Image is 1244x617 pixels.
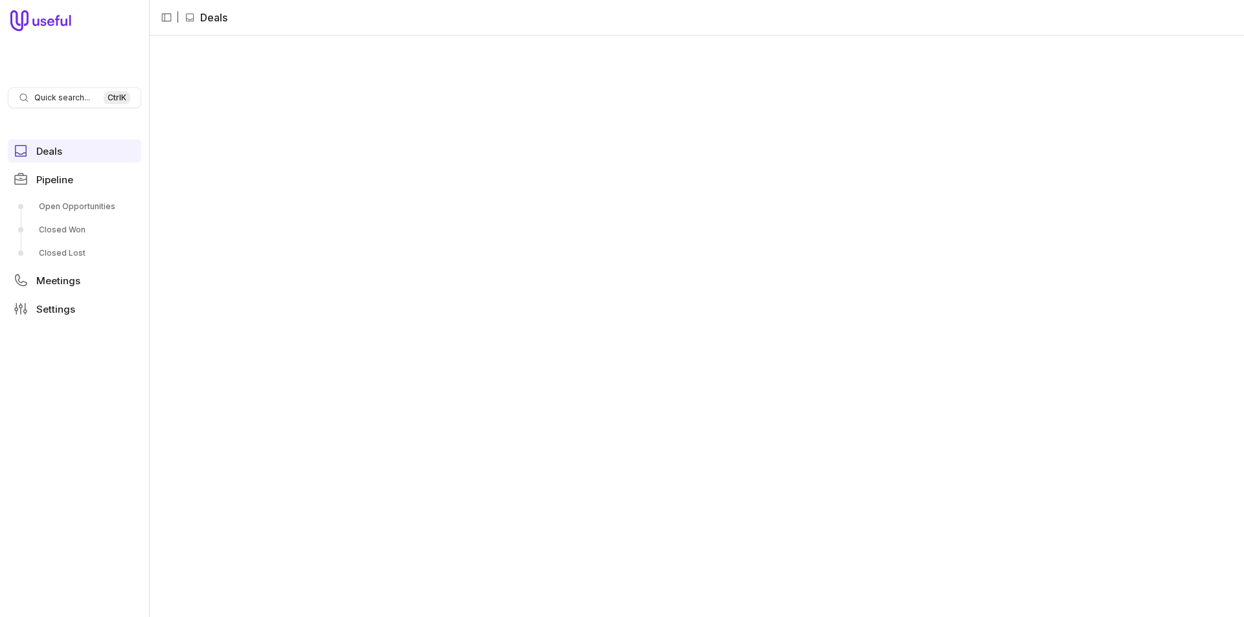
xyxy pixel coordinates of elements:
[8,297,141,320] a: Settings
[36,304,75,314] span: Settings
[104,91,130,104] kbd: Ctrl K
[185,10,227,25] li: Deals
[34,93,90,103] span: Quick search...
[36,146,62,156] span: Deals
[8,243,141,264] a: Closed Lost
[36,175,73,185] span: Pipeline
[36,276,80,286] span: Meetings
[8,196,141,217] a: Open Opportunities
[176,10,179,25] span: |
[8,219,141,240] a: Closed Won
[8,269,141,292] a: Meetings
[157,8,176,27] button: Collapse sidebar
[8,168,141,191] a: Pipeline
[8,196,141,264] div: Pipeline submenu
[8,139,141,163] a: Deals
